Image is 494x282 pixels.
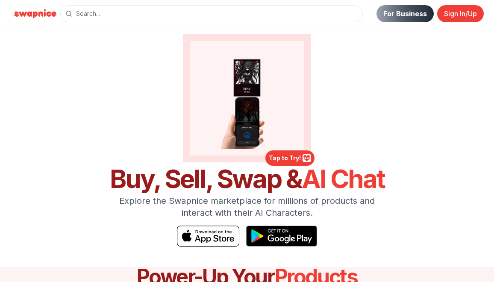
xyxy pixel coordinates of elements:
img: NFC Scan Demonstration [197,48,297,149]
h1: Buy, Sell, Swap & [103,166,391,191]
a: For Business [376,5,434,22]
a: Sign In/Up [437,5,484,22]
span: AI Chat [302,163,385,194]
p: Explore the Swapnice marketplace for millions of products and interact with their AI Characters. [103,195,391,219]
input: Search... [60,5,363,22]
img: Get it on Google Play [246,226,317,247]
img: Swapnice Logo [10,7,60,21]
img: Download Swapnice on the App Store [177,226,239,247]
